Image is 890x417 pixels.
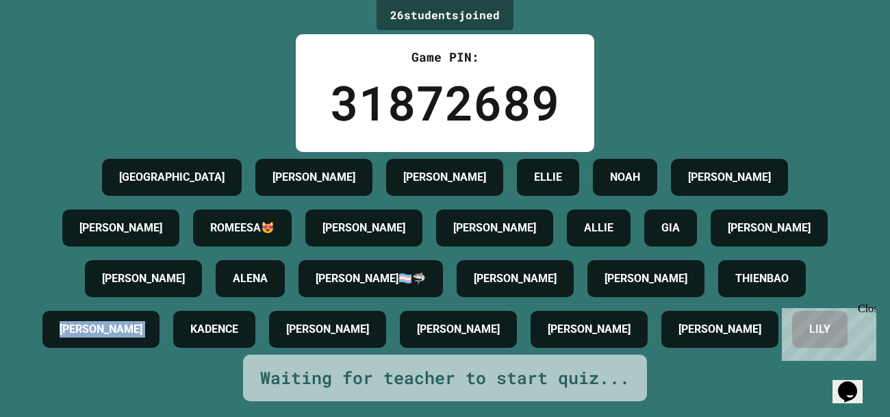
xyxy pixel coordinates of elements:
[60,321,142,338] h4: [PERSON_NAME]
[286,321,369,338] h4: [PERSON_NAME]
[605,270,687,287] h4: [PERSON_NAME]
[119,169,225,186] h4: [GEOGRAPHIC_DATA]
[832,362,876,403] iframe: chat widget
[330,66,560,138] div: 31872689
[233,270,268,287] h4: ALENA
[688,169,771,186] h4: [PERSON_NAME]
[534,169,562,186] h4: ELLIE
[102,270,185,287] h4: [PERSON_NAME]
[610,169,640,186] h4: NOAH
[210,220,275,236] h4: ROMEESA😻
[661,220,680,236] h4: GIA
[735,270,789,287] h4: THIENBAO
[584,220,613,236] h4: ALLIE
[330,48,560,66] div: Game PIN:
[728,220,811,236] h4: [PERSON_NAME]
[316,270,426,287] h4: [PERSON_NAME]🏳‍⚧🦈
[548,321,631,338] h4: [PERSON_NAME]
[79,220,162,236] h4: [PERSON_NAME]
[453,220,536,236] h4: [PERSON_NAME]
[260,365,630,391] div: Waiting for teacher to start quiz...
[776,303,876,361] iframe: chat widget
[322,220,405,236] h4: [PERSON_NAME]
[417,321,500,338] h4: [PERSON_NAME]
[5,5,94,87] div: Chat with us now!Close
[474,270,557,287] h4: [PERSON_NAME]
[403,169,486,186] h4: [PERSON_NAME]
[272,169,355,186] h4: [PERSON_NAME]
[190,321,238,338] h4: KADENCE
[678,321,761,338] h4: [PERSON_NAME]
